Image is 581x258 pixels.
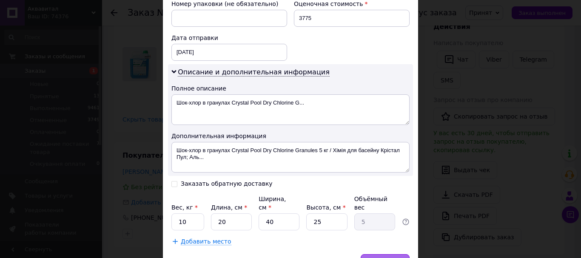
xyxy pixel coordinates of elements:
[306,204,345,211] label: Высота, см
[211,204,247,211] label: Длина, см
[259,196,286,211] label: Ширина, см
[178,68,330,77] span: Описание и дополнительная информация
[354,195,395,212] div: Объёмный вес
[171,132,410,140] div: Дополнительная информация
[181,238,231,245] span: Добавить место
[171,204,198,211] label: Вес, кг
[171,142,410,173] textarea: Шок-хлор в гранулах Crystal Pool Dry Chlorine Granules 5 кг / Хімія для басейну Крістал Пул; Аль...
[171,94,410,125] textarea: Шок-хлор в гранулах Crystal Pool Dry Chlorine G...
[171,84,410,93] div: Полное описание
[181,180,273,187] div: Заказать обратную доставку
[171,34,287,42] div: Дата отправки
